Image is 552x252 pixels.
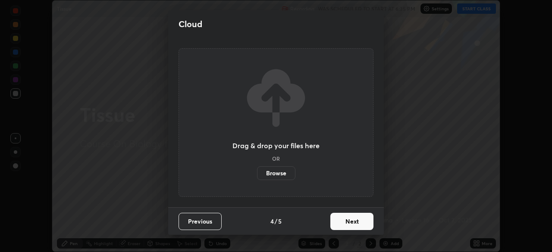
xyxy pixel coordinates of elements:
[275,217,277,226] h4: /
[179,213,222,230] button: Previous
[232,142,320,149] h3: Drag & drop your files here
[278,217,282,226] h4: 5
[179,19,202,30] h2: Cloud
[270,217,274,226] h4: 4
[330,213,373,230] button: Next
[272,156,280,161] h5: OR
